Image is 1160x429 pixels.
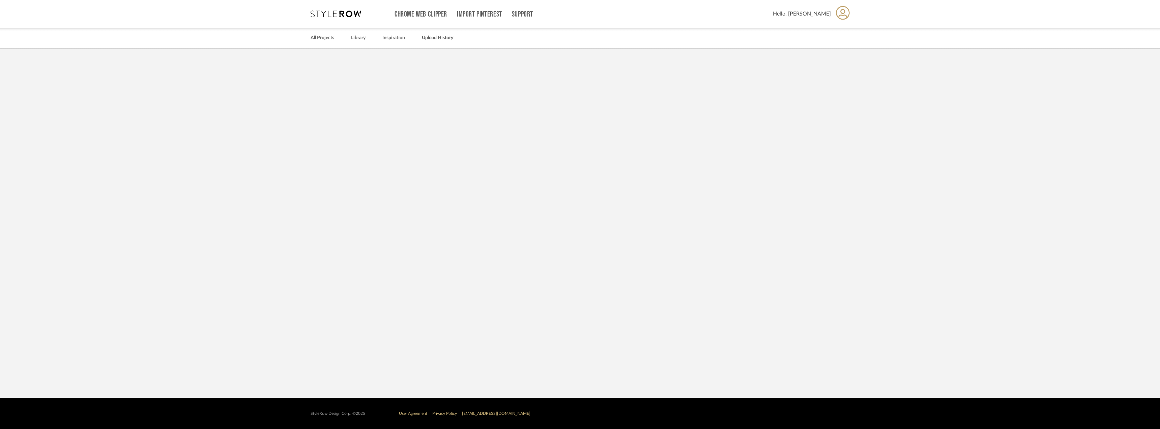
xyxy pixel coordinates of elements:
a: Support [512,11,533,17]
a: Privacy Policy [432,411,457,415]
span: Hello, [PERSON_NAME] [773,10,831,18]
a: Chrome Web Clipper [395,11,447,17]
a: Inspiration [382,33,405,43]
a: Import Pinterest [457,11,502,17]
a: [EMAIL_ADDRESS][DOMAIN_NAME] [462,411,530,415]
a: All Projects [311,33,334,43]
a: Upload History [422,33,453,43]
div: StyleRow Design Corp. ©2025 [311,411,365,416]
a: Library [351,33,366,43]
a: User Agreement [399,411,427,415]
